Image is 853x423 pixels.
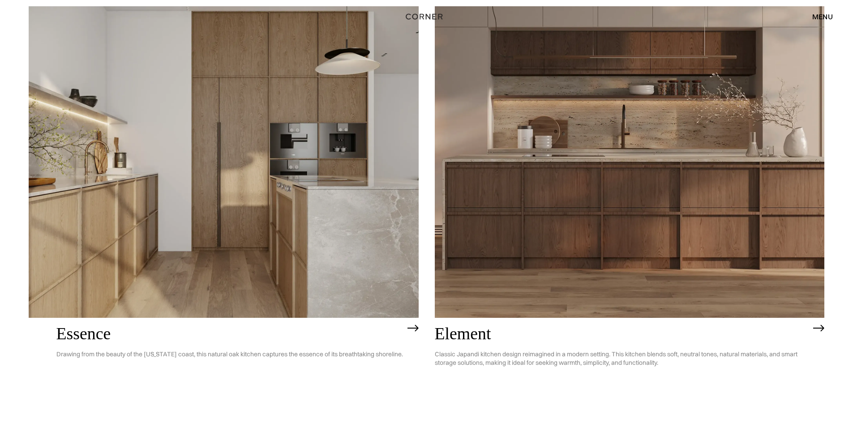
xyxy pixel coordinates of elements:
[435,343,809,374] p: Classic Japandi kitchen design reimagined in a modern setting. This kitchen blends soft, neutral ...
[435,325,809,343] h2: Element
[56,343,403,365] p: Drawing from the beauty of the [US_STATE] coast, this natural oak kitchen captures the essence of...
[812,13,833,20] div: menu
[803,9,833,24] div: menu
[395,11,459,22] a: home
[29,6,419,421] a: EssenceDrawing from the beauty of the [US_STATE] coast, this natural oak kitchen captures the ess...
[56,325,403,343] h2: Essence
